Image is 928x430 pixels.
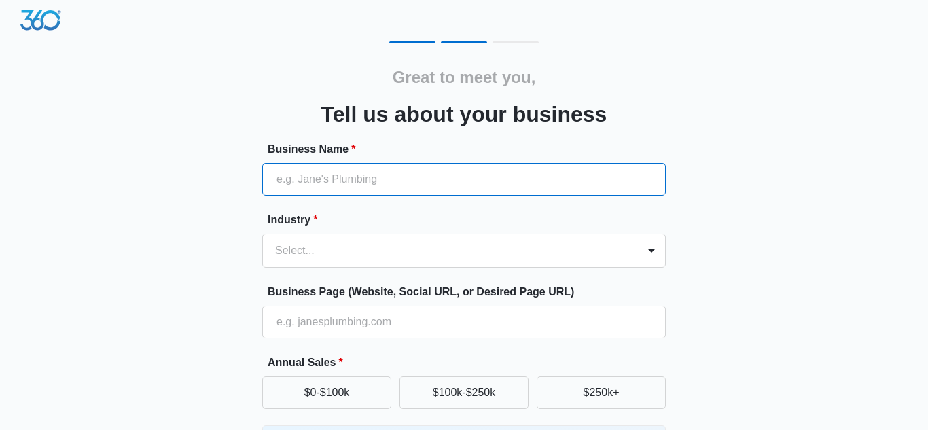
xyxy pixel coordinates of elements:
h2: Great to meet you, [393,65,536,90]
label: Business Page (Website, Social URL, or Desired Page URL) [268,284,671,300]
button: $100k-$250k [399,376,529,409]
label: Business Name [268,141,671,158]
input: e.g. janesplumbing.com [262,306,666,338]
input: e.g. Jane's Plumbing [262,163,666,196]
button: $250k+ [537,376,666,409]
h3: Tell us about your business [321,98,607,130]
button: $0-$100k [262,376,391,409]
label: Industry [268,212,671,228]
label: Annual Sales [268,355,671,371]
